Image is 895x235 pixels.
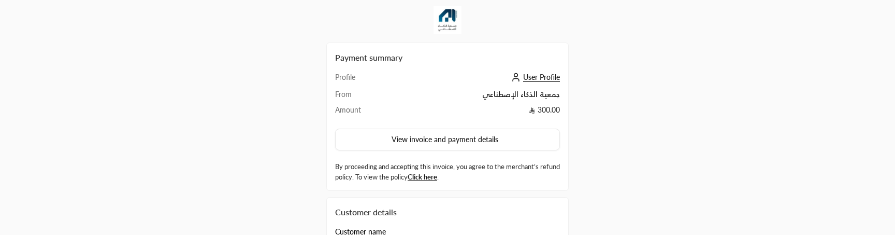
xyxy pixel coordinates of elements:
[509,73,560,81] a: User Profile
[392,89,560,105] td: جمعية الذكاء الإصطناعي
[335,129,560,150] button: View invoice and payment details
[335,72,392,89] td: Profile
[408,173,437,181] a: Click here
[335,105,392,120] td: Amount
[434,6,461,34] img: Company Logo
[335,206,560,218] div: Customer details
[523,73,560,82] span: User Profile
[335,89,392,105] td: From
[335,51,560,64] h2: Payment summary
[392,105,560,120] td: 300.00
[335,162,560,182] label: By proceeding and accepting this invoice, you agree to the merchant’s refund policy. To view the ...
